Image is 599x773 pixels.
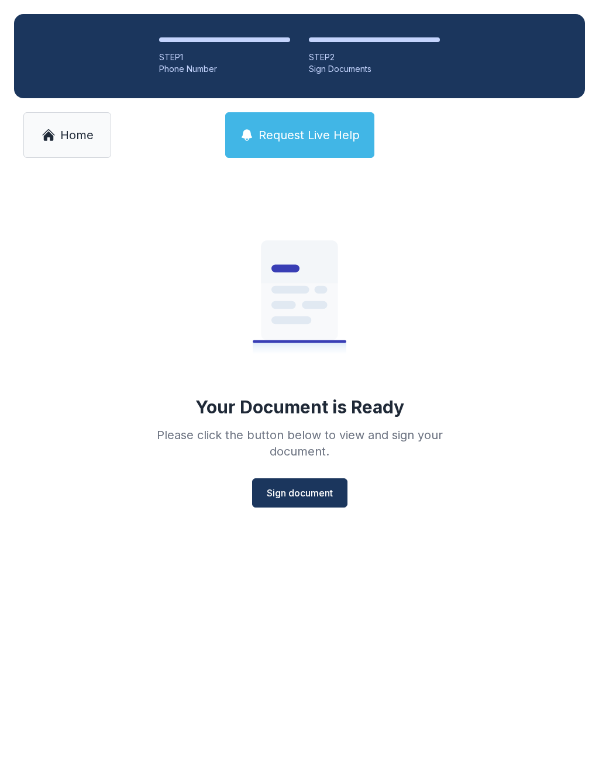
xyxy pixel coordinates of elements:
div: STEP 1 [159,51,290,63]
div: STEP 2 [309,51,440,63]
div: Your Document is Ready [195,396,404,417]
span: Home [60,127,94,143]
div: Sign Documents [309,63,440,75]
div: Phone Number [159,63,290,75]
div: Please click the button below to view and sign your document. [131,427,468,460]
span: Request Live Help [259,127,360,143]
span: Sign document [267,486,333,500]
